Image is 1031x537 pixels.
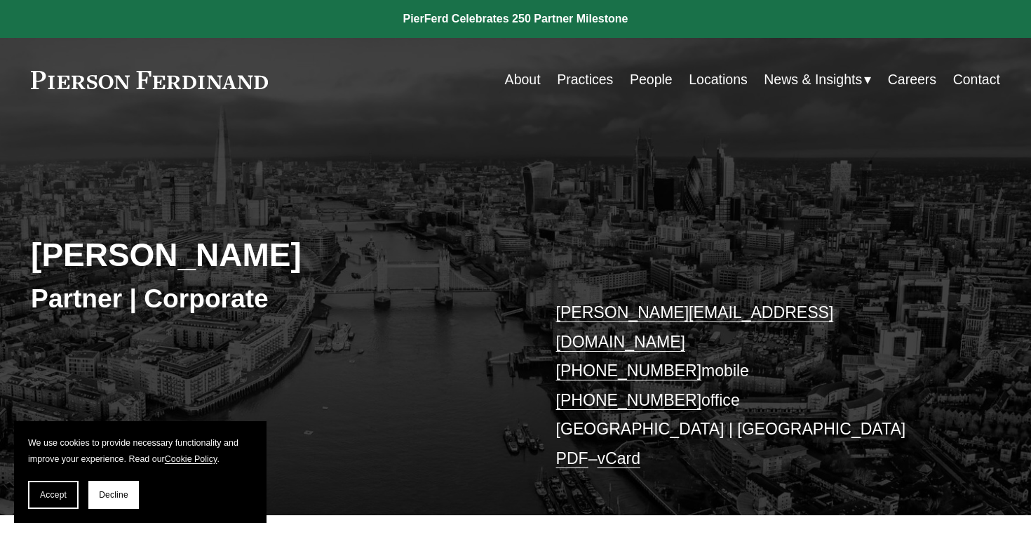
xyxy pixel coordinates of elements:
[505,66,541,93] a: About
[764,66,871,93] a: folder dropdown
[953,66,1000,93] a: Contact
[165,454,217,464] a: Cookie Policy
[28,435,252,467] p: We use cookies to provide necessary functionality and improve your experience. Read our .
[88,481,139,509] button: Decline
[14,421,267,523] section: Cookie banner
[40,490,67,500] span: Accept
[556,449,588,468] a: PDF
[31,236,515,275] h2: [PERSON_NAME]
[556,391,701,409] a: [PHONE_NUMBER]
[556,362,701,380] a: [PHONE_NUMBER]
[598,449,640,468] a: vCard
[888,66,936,93] a: Careers
[99,490,128,500] span: Decline
[31,282,515,314] h3: Partner | Corporate
[689,66,748,93] a: Locations
[557,66,613,93] a: Practices
[630,66,673,93] a: People
[764,67,862,92] span: News & Insights
[556,303,834,351] a: [PERSON_NAME][EMAIL_ADDRESS][DOMAIN_NAME]
[28,481,79,509] button: Accept
[556,298,960,473] p: mobile office [GEOGRAPHIC_DATA] | [GEOGRAPHIC_DATA] –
